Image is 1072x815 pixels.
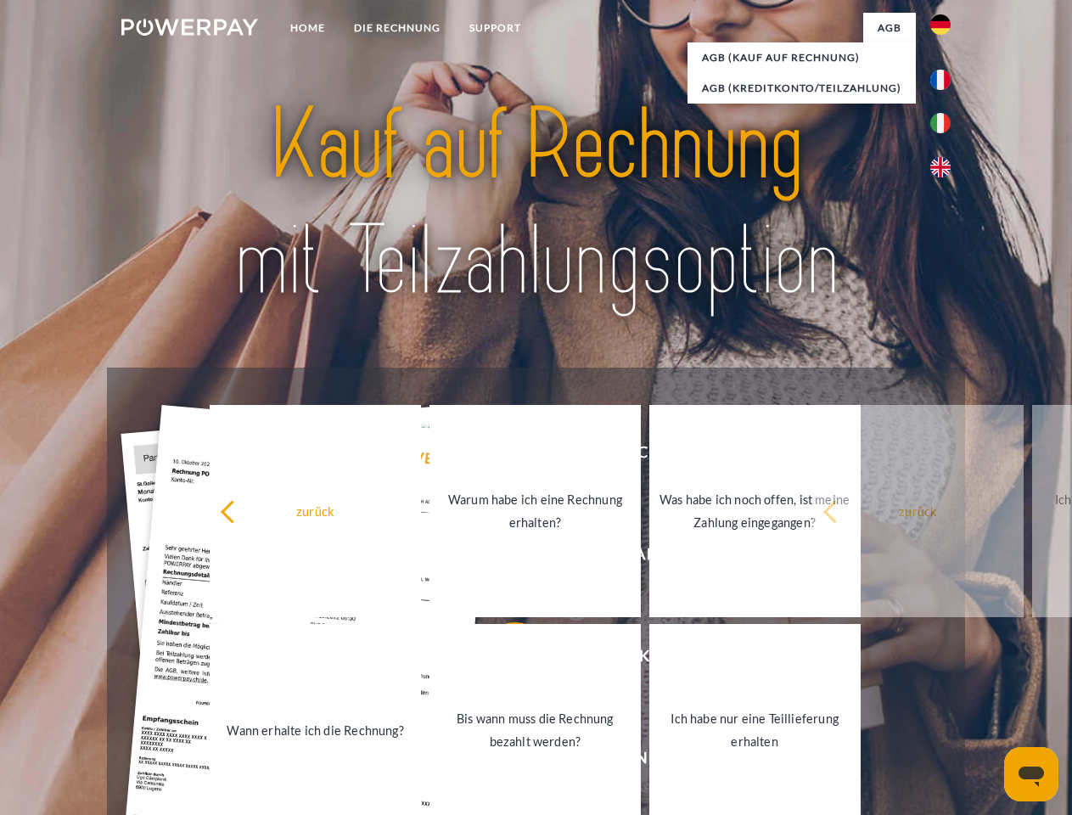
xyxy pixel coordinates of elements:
[440,707,631,753] div: Bis wann muss die Rechnung bezahlt werden?
[659,707,850,753] div: Ich habe nur eine Teillieferung erhalten
[688,42,916,73] a: AGB (Kauf auf Rechnung)
[863,13,916,43] a: agb
[121,19,258,36] img: logo-powerpay-white.svg
[822,499,1013,522] div: zurück
[276,13,340,43] a: Home
[688,73,916,104] a: AGB (Kreditkonto/Teilzahlung)
[930,70,951,90] img: fr
[220,718,411,741] div: Wann erhalte ich die Rechnung?
[220,499,411,522] div: zurück
[659,488,850,534] div: Was habe ich noch offen, ist meine Zahlung eingegangen?
[162,81,910,325] img: title-powerpay_de.svg
[930,14,951,35] img: de
[649,405,861,617] a: Was habe ich noch offen, ist meine Zahlung eingegangen?
[455,13,536,43] a: SUPPORT
[340,13,455,43] a: DIE RECHNUNG
[440,488,631,534] div: Warum habe ich eine Rechnung erhalten?
[1004,747,1058,801] iframe: Schaltfläche zum Öffnen des Messaging-Fensters
[930,113,951,133] img: it
[930,157,951,177] img: en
